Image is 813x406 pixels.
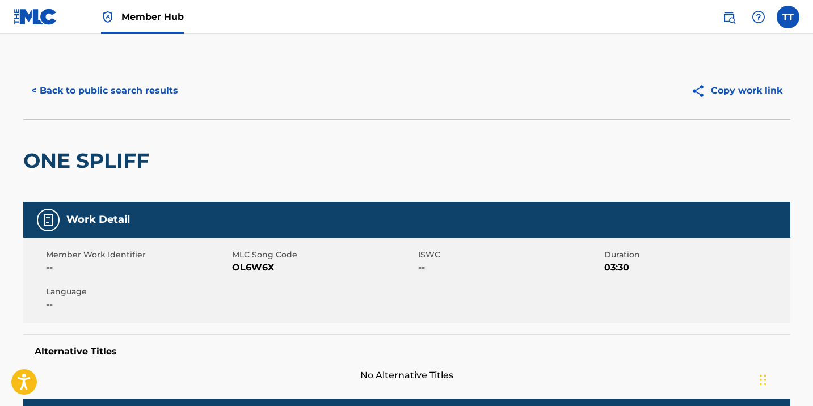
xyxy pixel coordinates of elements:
[756,352,813,406] iframe: Chat Widget
[23,148,155,174] h2: ONE SPLIFF
[747,6,770,28] div: Help
[418,261,601,274] span: --
[23,369,790,382] span: No Alternative Titles
[46,249,229,261] span: Member Work Identifier
[418,249,601,261] span: ISWC
[718,6,740,28] a: Public Search
[23,77,186,105] button: < Back to public search results
[691,84,711,98] img: Copy work link
[41,213,55,227] img: Work Detail
[66,213,130,226] h5: Work Detail
[777,6,799,28] div: User Menu
[722,10,736,24] img: search
[46,298,229,311] span: --
[604,249,787,261] span: Duration
[46,261,229,274] span: --
[604,261,787,274] span: 03:30
[232,249,415,261] span: MLC Song Code
[14,9,57,25] img: MLC Logo
[121,10,184,23] span: Member Hub
[101,10,115,24] img: Top Rightsholder
[781,251,813,342] iframe: Resource Center
[683,77,790,105] button: Copy work link
[35,346,779,357] h5: Alternative Titles
[760,363,766,397] div: Drag
[46,286,229,298] span: Language
[232,261,415,274] span: OL6W6X
[752,10,765,24] img: help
